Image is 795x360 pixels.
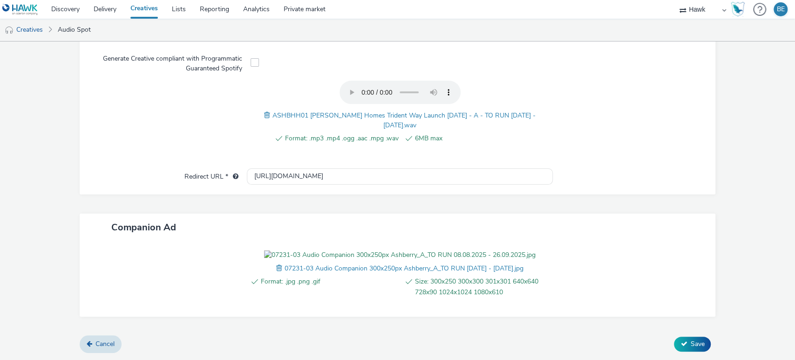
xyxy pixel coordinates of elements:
span: Save [690,339,704,348]
span: Cancel [95,339,115,348]
div: URL will be used as a validation URL with some SSPs and it will be the redirection URL of your cr... [228,172,238,181]
a: Audio Spot [53,19,95,41]
span: Format: .mp3 .mp4 .ogg .aac .mpg .wav [285,133,399,144]
img: undefined Logo [2,4,38,15]
img: 07231-03 Audio Companion 300x250px Ashberry_A_TO RUN 08.08.2025 - 26.09.2025.jpg [264,250,536,260]
img: audio [5,26,14,35]
span: Companion Ad [111,221,176,234]
span: Format: .jpg .png .gif [261,276,399,298]
div: BE [777,2,785,16]
a: Cancel [80,335,122,353]
img: Hawk Academy [731,2,745,17]
span: Size: 300x250 300x300 301x301 640x640 728x90 1024x1024 1080x610 [415,276,553,298]
span: 07231-03 Audio Companion 300x250px Ashberry_A_TO RUN [DATE] - [DATE].jpg [285,264,523,273]
button: Save [674,337,711,352]
label: Generate Creative compliant with Programmatic Guaranteed Spotify [96,50,246,73]
label: Redirect URL * [181,168,242,181]
span: ASHBHH01 [PERSON_NAME] Homes Trident Way Launch [DATE] - A - TO RUN [DATE] - [DATE].wav [272,111,536,130]
a: Hawk Academy [731,2,748,17]
span: 6MB max [415,133,529,144]
span: To optimize your delivery, we recommend vast 2.0 [251,34,395,42]
input: url... [247,168,553,185]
